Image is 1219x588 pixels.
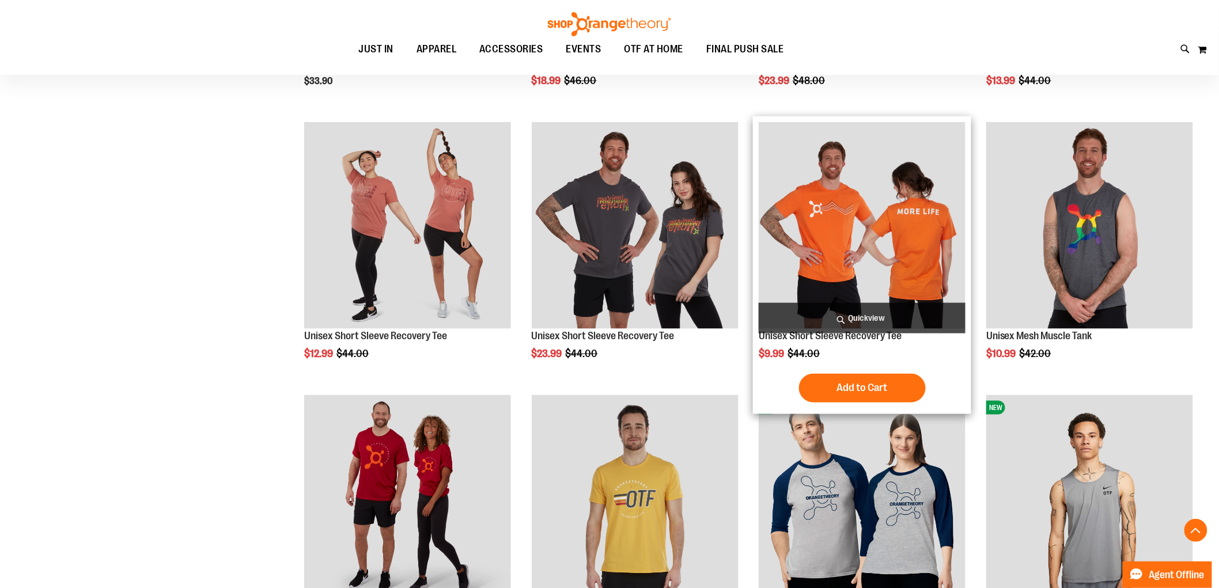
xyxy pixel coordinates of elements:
[986,401,1005,415] span: NEW
[695,36,796,63] a: FINAL PUSH SALE
[304,122,511,331] a: Product image for Unisex Short Sleeve Recovery Tee
[986,75,1017,86] span: $13.99
[566,348,600,359] span: $44.00
[304,348,335,359] span: $12.99
[336,348,370,359] span: $44.00
[980,116,1199,389] div: product
[759,330,902,342] a: Unisex Short Sleeve Recovery Tee
[304,330,447,342] a: Unisex Short Sleeve Recovery Tee
[613,36,695,63] a: OTF AT HOME
[532,330,675,342] a: Unisex Short Sleeve Recovery Tee
[347,36,405,63] a: JUST IN
[1019,75,1053,86] span: $44.00
[566,36,601,62] span: EVENTS
[759,122,966,329] img: Product image for Unisex Short Sleeve Recovery Tee
[1020,348,1053,359] span: $42.00
[532,348,564,359] span: $23.99
[986,122,1193,331] a: Product image for Unisex Mesh Muscle Tank
[986,330,1092,342] a: Unisex Mesh Muscle Tank
[532,75,563,86] span: $18.99
[706,36,784,62] span: FINAL PUSH SALE
[759,75,791,86] span: $23.99
[1149,570,1205,581] span: Agent Offline
[1184,519,1207,542] button: Back To Top
[479,36,543,62] span: ACCESSORIES
[753,116,971,414] div: product
[759,122,966,331] a: Product image for Unisex Short Sleeve Recovery Tee
[565,75,599,86] span: $46.00
[532,122,739,331] a: Product image for Unisex Short Sleeve Recovery Tee
[986,348,1018,359] span: $10.99
[1123,562,1212,588] button: Agent Offline
[546,12,673,36] img: Shop Orangetheory
[358,36,393,62] span: JUST IN
[405,36,468,62] a: APPAREL
[624,36,684,62] span: OTF AT HOME
[788,348,821,359] span: $44.00
[759,348,786,359] span: $9.99
[298,116,517,389] div: product
[468,36,555,63] a: ACCESSORIES
[759,303,966,333] a: Quickview
[837,381,888,394] span: Add to Cart
[555,36,613,63] a: EVENTS
[304,76,334,86] span: $33.90
[986,122,1193,329] img: Product image for Unisex Mesh Muscle Tank
[799,374,926,403] button: Add to Cart
[304,122,511,329] img: Product image for Unisex Short Sleeve Recovery Tee
[526,116,744,389] div: product
[417,36,457,62] span: APPAREL
[793,75,827,86] span: $48.00
[532,122,739,329] img: Product image for Unisex Short Sleeve Recovery Tee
